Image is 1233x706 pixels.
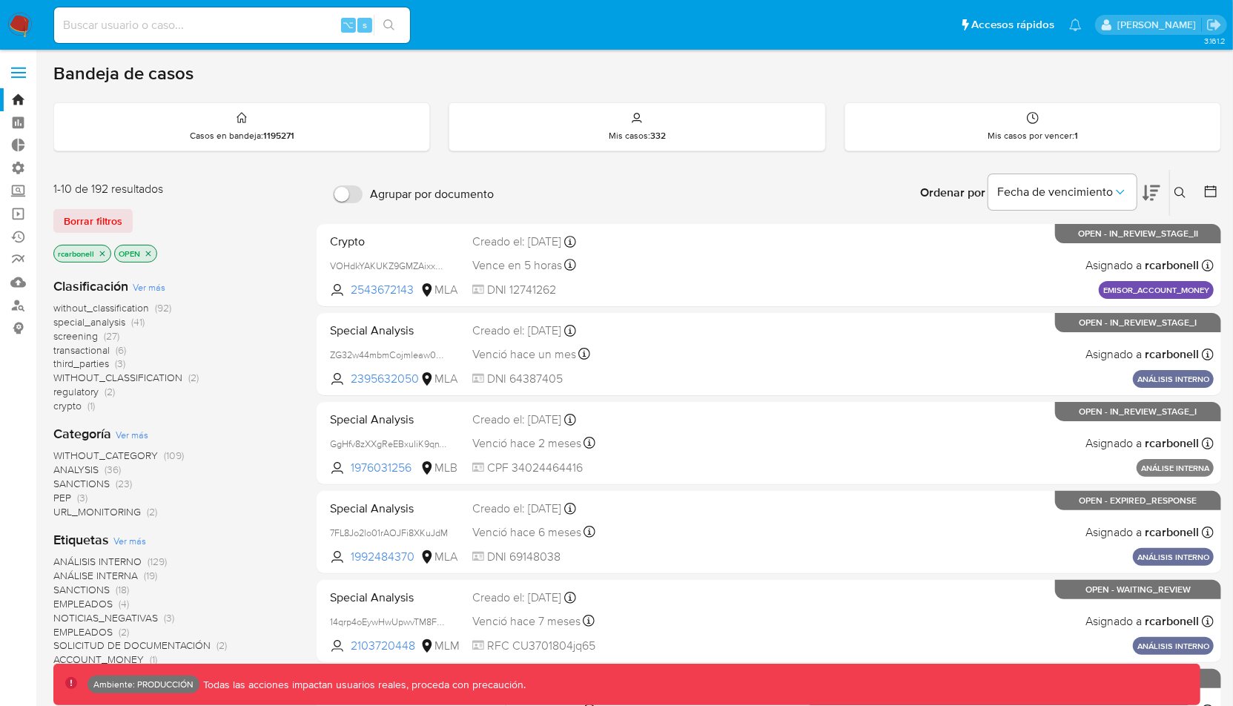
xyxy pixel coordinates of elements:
button: search-icon [374,15,404,36]
p: Todas las acciones impactan usuarios reales, proceda con precaución. [199,678,526,692]
span: s [363,18,367,32]
p: ramiro.carbonell@mercadolibre.com.co [1117,18,1201,32]
a: Notificaciones [1069,19,1082,31]
span: ⌥ [343,18,354,32]
input: Buscar usuario o caso... [54,16,410,35]
p: Ambiente: PRODUCCIÓN [93,682,194,687]
a: Salir [1206,17,1222,33]
span: Accesos rápidos [971,17,1054,33]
